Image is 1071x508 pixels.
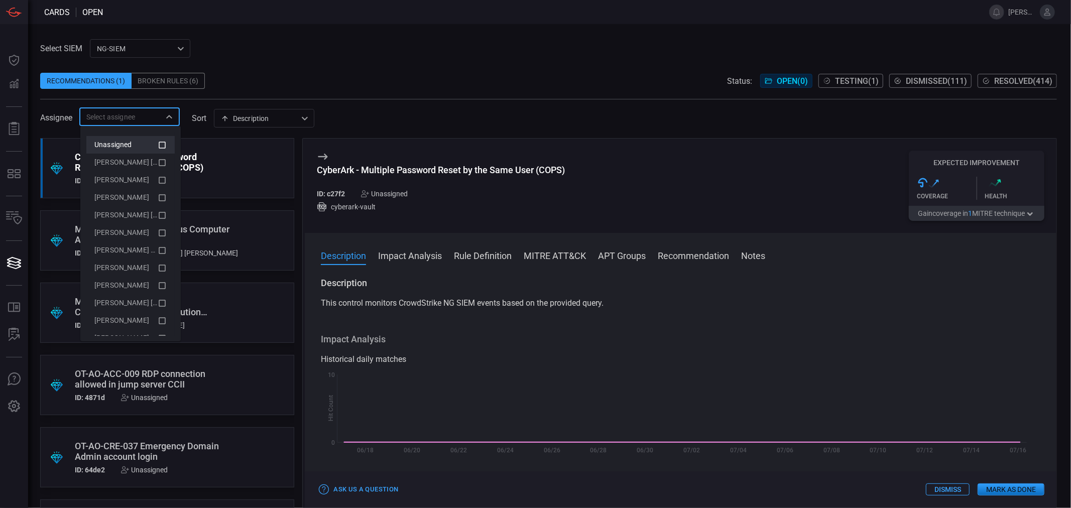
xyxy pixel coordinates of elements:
[926,483,970,495] button: Dismiss
[985,193,1045,200] div: Health
[741,249,765,261] button: Notes
[964,447,980,454] text: 07/14
[317,202,565,212] div: cyberark-vault
[2,251,26,275] button: Cards
[86,312,175,329] li: Jonatan Gomez
[358,447,374,454] text: 06/18
[97,44,174,54] p: NG-SIEM
[94,281,149,289] span: [PERSON_NAME]
[2,395,26,419] button: Preferences
[75,441,221,462] div: OT-AO-CRE-037 Emergency Domain Admin account login
[321,470,415,479] strong: No hits in the last 30 days.
[637,447,654,454] text: 06/30
[86,136,175,154] li: Unassigned
[321,353,1040,365] div: Historical daily matches
[777,447,793,454] text: 07/06
[328,396,335,422] text: Hit Count
[2,367,26,392] button: Ask Us A Question
[378,249,442,261] button: Impact Analysis
[818,74,883,88] button: Testing(1)
[75,224,238,245] div: MD-AO-PER-157 Suspicious Computer Account Name Change
[317,190,345,198] h5: ID: c27f2
[450,447,467,454] text: 06/22
[86,277,175,294] li: ISAAC MONTERO EUGERCIO
[86,224,175,241] li: David Herraiz
[321,277,1040,289] h3: Description
[94,299,205,307] span: [PERSON_NAME] [PERSON_NAME]
[994,76,1052,86] span: Resolved ( 414 )
[86,294,175,312] li: JULIO ANTONIO FRESNEDA GARCIA
[86,171,175,189] li: ANTONIO GONZALEZ PEREZ
[75,152,221,173] div: CyberArk - Multiple Password Reset by the Same User (COPS)
[94,176,149,184] span: [PERSON_NAME]
[361,190,408,198] div: Unassigned
[86,241,175,259] li: Estefania Eiras Mayoral
[94,193,149,201] span: [PERSON_NAME]
[94,228,149,236] span: [PERSON_NAME]
[162,110,176,124] button: Close
[1010,447,1026,454] text: 07/16
[906,76,967,86] span: Dismissed ( 111 )
[917,193,977,200] div: Coverage
[684,447,700,454] text: 07/02
[978,74,1057,88] button: Resolved(414)
[2,323,26,347] button: ALERT ANALYSIS
[82,8,103,17] span: open
[598,249,646,261] button: APT Groups
[321,333,1040,345] h3: Impact Analysis
[321,249,366,261] button: Description
[760,74,812,88] button: Open(0)
[94,158,233,166] span: [PERSON_NAME] [PERSON_NAME] (Myself)
[2,206,26,230] button: Inventory
[82,110,160,123] input: Select assignee
[889,74,972,88] button: Dismissed(111)
[75,368,221,390] div: OT-AO-ACC-009 RDP connection allowed in jump server CCII
[221,113,298,123] div: Description
[777,76,808,86] span: Open ( 0 )
[40,113,72,122] span: Assignee
[94,264,149,272] span: [PERSON_NAME]
[909,206,1044,221] button: Gaincoverage in1MITRE technique
[86,206,175,224] li: DAVID MARROQUI FRANCO
[75,466,105,474] h5: ID: 64de2
[727,76,752,86] span: Status:
[192,113,206,123] label: sort
[978,483,1044,495] button: Mark as Done
[404,447,421,454] text: 06/20
[317,165,565,175] div: CyberArk - Multiple Password Reset by the Same User (COPS)
[917,447,933,454] text: 07/12
[590,447,607,454] text: 06/28
[75,321,105,329] h5: ID: 138d9
[44,8,70,17] span: Cards
[328,371,335,378] text: 10
[835,76,879,86] span: Testing ( 1 )
[86,154,175,171] li: SAUL PAJAS DE TORO (Myself)
[75,249,103,257] h5: ID: 9f2ce
[75,177,103,185] h5: ID: c27f2
[870,447,887,454] text: 07/10
[121,466,168,474] div: Unassigned
[75,296,221,317] div: MD-Windows - Unusual ConfigSecurityPolicy Execution (COPS)
[40,73,132,89] div: Recommendations (1)
[317,482,401,497] button: Ask Us a Question
[909,159,1044,167] h5: Expected Improvement
[321,298,604,308] span: This control monitors CrowdStrike NG SIEM events based on the provided query.
[86,189,175,206] li: DANIEL LERMA CASIN
[969,209,973,217] span: 1
[2,296,26,320] button: Rule Catalog
[730,447,747,454] text: 07/04
[94,334,149,342] span: [PERSON_NAME]
[658,249,729,261] button: Recommendation
[331,439,335,446] text: 0
[40,44,82,53] label: Select SIEM
[497,447,514,454] text: 06/24
[2,48,26,72] button: Dashboard
[1008,8,1036,16] span: [PERSON_NAME].pajas
[94,211,205,219] span: [PERSON_NAME] [PERSON_NAME]
[86,329,175,347] li: JuanCarlos Garcia
[132,73,205,89] div: Broken Rules (6)
[2,72,26,96] button: Detections
[94,316,149,324] span: [PERSON_NAME]
[2,162,26,186] button: MITRE - Detection Posture
[544,447,560,454] text: 06/26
